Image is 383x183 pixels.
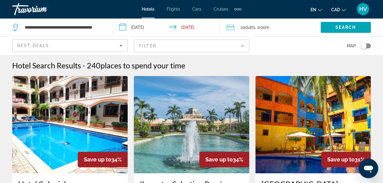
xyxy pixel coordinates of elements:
img: Hotel image [134,76,249,173]
button: Filter [134,39,249,53]
span: Search [335,25,356,30]
div: 34% [78,152,128,167]
button: Check-in date: Dec 23, 2025 Check-out date: Dec 30, 2025 [113,18,220,36]
span: en [310,7,316,12]
span: places to spend your time [101,61,185,70]
a: Hotels [142,7,154,12]
mat-select: Sort by [17,42,122,49]
span: Save up to [327,156,355,163]
button: Extra navigation items [234,4,241,14]
span: , 1 [255,23,269,32]
div: 34% [199,152,249,167]
span: Save up to [205,156,233,163]
span: Map [347,42,356,50]
a: Cruises [214,7,228,12]
span: Adults [243,25,255,30]
button: User Menu [355,3,371,16]
button: Search [321,22,371,33]
h1: Hotel Search Results [12,61,81,70]
span: Room [259,25,269,30]
a: Cars [192,7,201,12]
a: Flights [167,7,180,12]
a: Travorium [12,1,73,17]
button: Change language [310,5,322,14]
img: Hotel image [255,76,371,173]
span: - [83,61,85,70]
span: Best Deals [17,43,49,48]
button: Toggle map [356,43,371,49]
span: HV [359,6,367,12]
span: 2 [240,23,255,32]
button: Change currency [331,5,346,14]
span: Save up to [84,156,111,163]
div: 31% [321,152,371,167]
button: Travelers: 2 adults, 0 children [220,18,321,36]
h2: 240 [87,61,185,70]
img: Hotel image [12,76,128,173]
span: CAD [331,7,340,12]
iframe: Button to launch messaging window [359,159,378,178]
